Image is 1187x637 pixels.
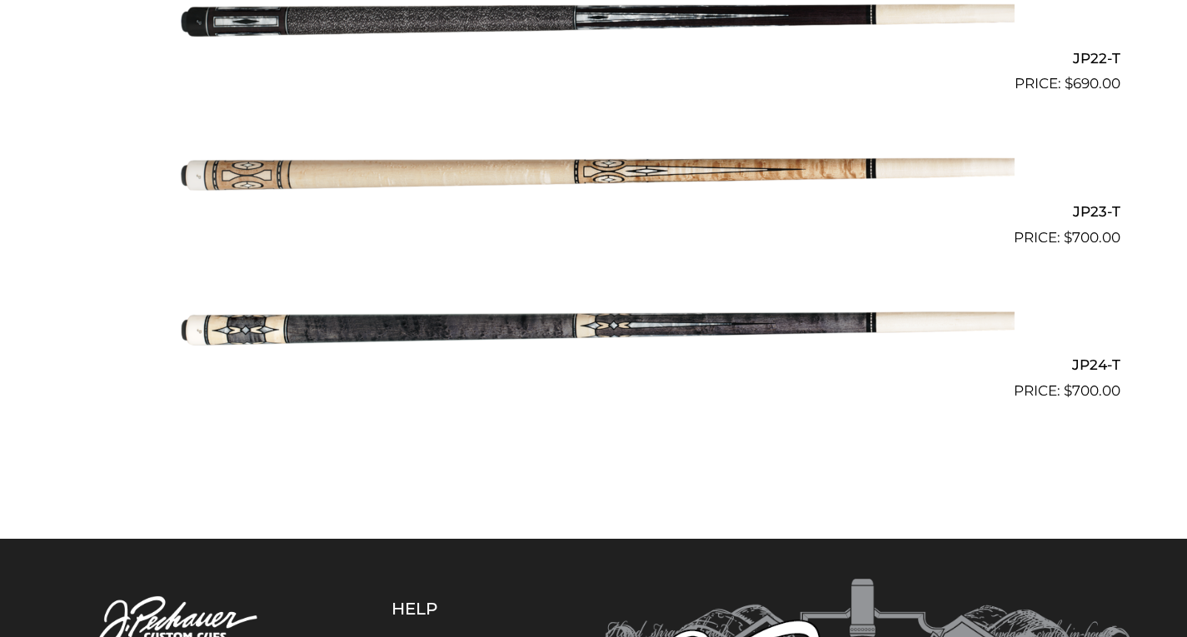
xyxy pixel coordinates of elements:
h2: JP24-T [67,350,1120,381]
a: JP23-T $700.00 [67,102,1120,248]
span: $ [1064,229,1072,246]
span: $ [1065,75,1073,92]
bdi: 700.00 [1064,382,1120,399]
a: JP24-T $700.00 [67,256,1120,402]
h5: Help [392,599,521,619]
img: JP24-T [173,256,1015,396]
bdi: 690.00 [1065,75,1120,92]
img: JP23-T [173,102,1015,241]
bdi: 700.00 [1064,229,1120,246]
span: $ [1064,382,1072,399]
h2: JP22-T [67,42,1120,73]
h2: JP23-T [67,196,1120,226]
